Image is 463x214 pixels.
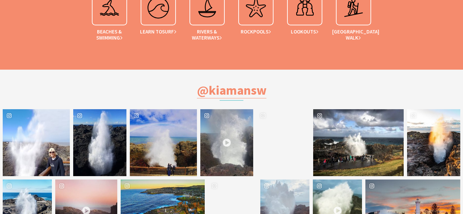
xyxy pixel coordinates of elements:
[3,109,70,176] button: image gallery, click to learn more about photo: When the ocean is too rough and dirty to get into...
[346,35,361,41] span: Walk
[162,29,177,35] span: Surf
[257,109,310,176] button: image gallery, click to learn more about photo: Kiama blowhole. Free admission. My son looks to h...
[130,109,197,176] button: image gallery, click to learn more about photo: #kiama #blowhole #photography #rainbow
[200,109,254,176] button: image gallery, click to learn more about photo: You will get wet when you are at the blowhole 🤣🤣 ...
[291,29,319,35] span: Lookouts
[197,82,266,98] a: @kiamansw
[263,182,270,190] svg: instagram icon
[203,112,210,119] svg: instagram icon
[313,109,404,176] button: image gallery, click to learn more about photo: Kiama putting on a show today. . . . . . . #kiama...
[96,35,123,41] span: Swimming
[192,35,222,41] span: WATERWAYS
[332,29,375,41] span: [GEOGRAPHIC_DATA]
[368,182,376,190] svg: instagram icon
[211,182,218,190] svg: instagram icon
[410,112,417,119] svg: instagram icon
[259,112,267,119] svg: instagram icon
[123,182,131,190] svg: instagram icon
[407,109,460,176] button: image gallery, click to learn more about photo: The Kiama Blowhole in her golden glory - The name...
[316,112,323,119] svg: instagram icon
[186,29,228,41] span: RIVERS &
[133,112,140,119] svg: instagram icon
[140,29,177,35] span: Learn to
[58,182,65,190] svg: instagram icon
[5,182,13,190] svg: instagram icon
[76,112,83,119] svg: instagram icon
[5,112,13,119] svg: instagram icon
[316,182,323,190] svg: instagram icon
[73,109,126,176] button: image gallery, click to learn more about photo: Holding in your emotions can build up a lot of st...
[241,29,271,35] span: Rockpools
[223,139,231,147] svg: play icon
[88,29,130,41] span: Beaches &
